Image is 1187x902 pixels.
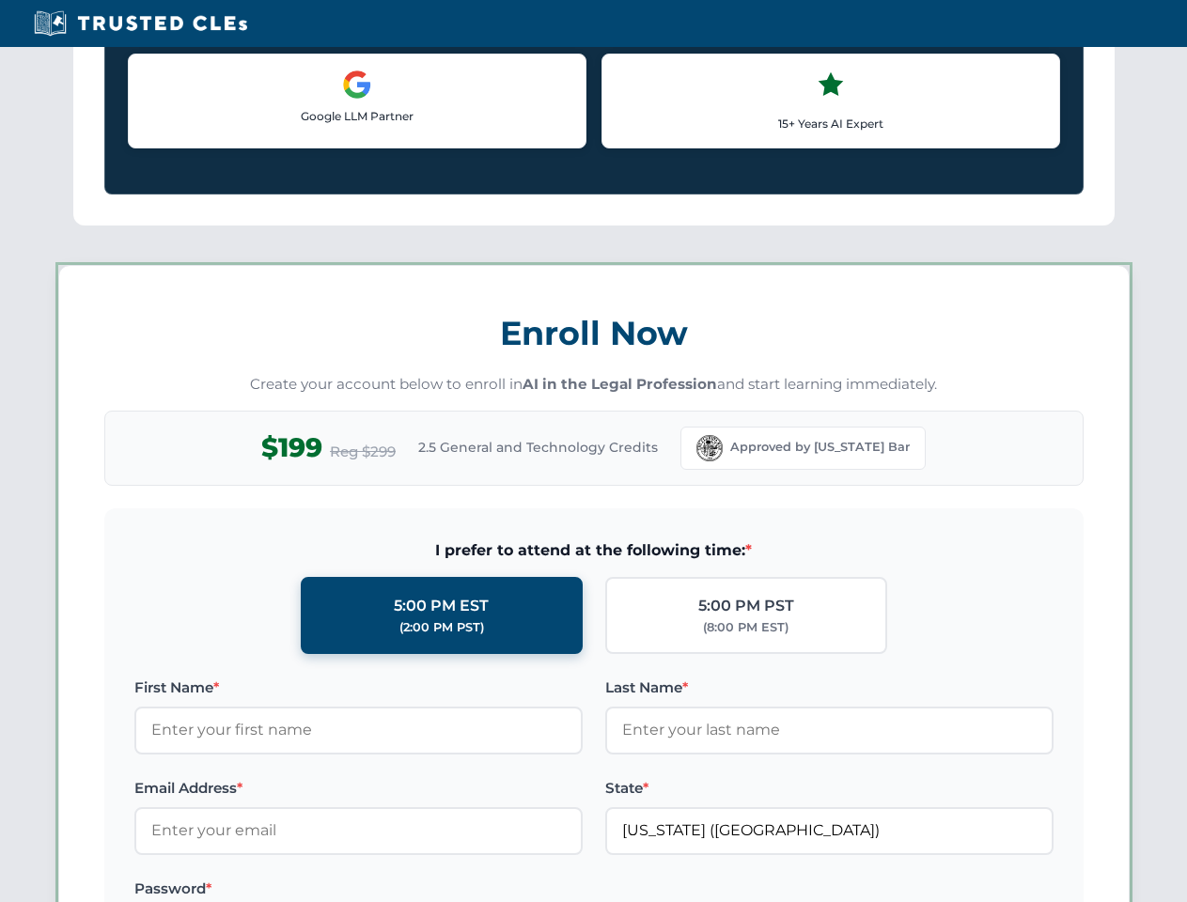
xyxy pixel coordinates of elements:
p: Create your account below to enroll in and start learning immediately. [104,374,1084,396]
p: 15+ Years AI Expert [617,115,1044,132]
div: 5:00 PM PST [698,594,794,618]
span: Reg $299 [330,441,396,463]
img: Google [342,70,372,100]
div: (2:00 PM PST) [399,618,484,637]
span: Approved by [US_STATE] Bar [730,438,910,457]
input: Enter your last name [605,707,1054,754]
p: Google LLM Partner [144,107,570,125]
div: (8:00 PM EST) [703,618,789,637]
label: Email Address [134,777,583,800]
label: State [605,777,1054,800]
span: $199 [261,427,322,469]
img: Trusted CLEs [28,9,253,38]
label: Password [134,878,583,900]
label: Last Name [605,676,1054,699]
span: 2.5 General and Technology Credits [418,437,658,458]
label: First Name [134,676,583,699]
h3: Enroll Now [104,303,1084,363]
div: 5:00 PM EST [394,594,489,618]
input: Enter your email [134,807,583,854]
span: I prefer to attend at the following time: [134,538,1054,563]
strong: AI in the Legal Profession [523,375,717,393]
img: Florida Bar [696,435,723,461]
input: Florida (FL) [605,807,1054,854]
input: Enter your first name [134,707,583,754]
